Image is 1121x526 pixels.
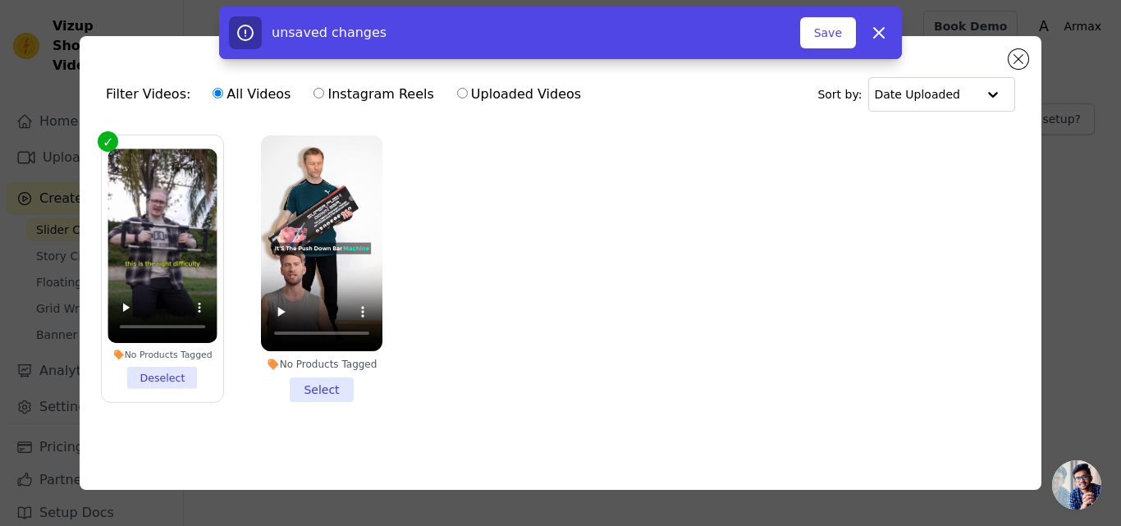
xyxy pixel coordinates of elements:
[817,77,1015,112] div: Sort by:
[212,84,291,105] label: All Videos
[313,84,434,105] label: Instagram Reels
[272,25,387,40] span: unsaved changes
[1052,460,1101,510] div: Ouvrir le chat
[106,75,590,113] div: Filter Videos:
[261,358,382,371] div: No Products Tagged
[108,349,217,360] div: No Products Tagged
[800,17,856,48] button: Save
[456,84,582,105] label: Uploaded Videos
